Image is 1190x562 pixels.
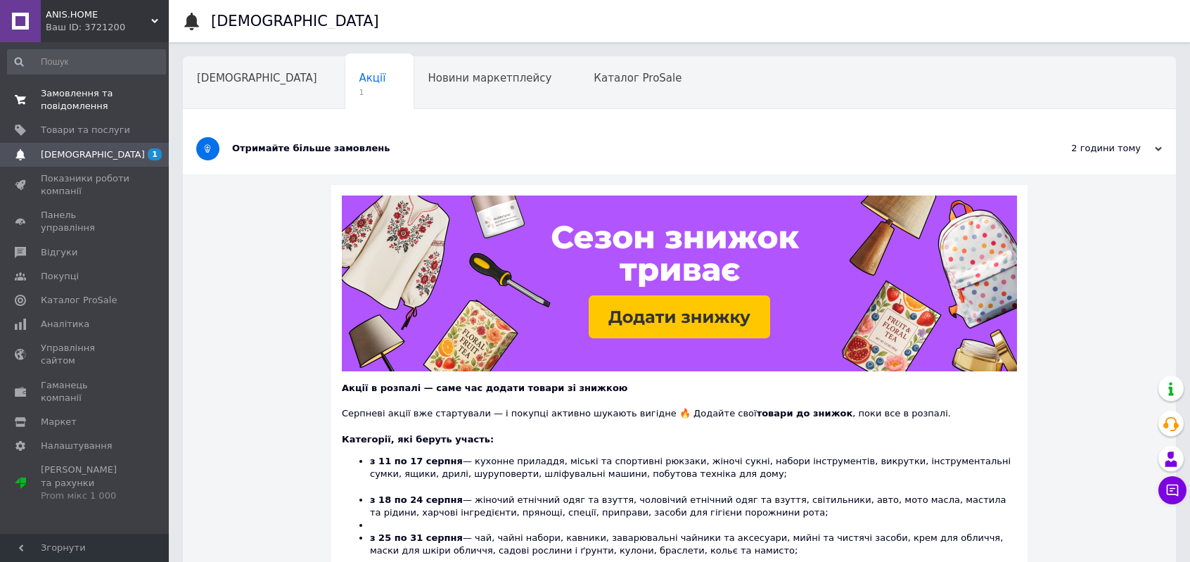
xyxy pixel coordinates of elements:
div: Серпневі акції вже стартували — і покупці активно шукають вигідне 🔥 Додайте свої , поки все в роз... [342,395,1017,420]
button: Чат з покупцем [1158,476,1186,504]
span: [PERSON_NAME] та рахунки [41,464,130,502]
span: Налаштування [41,440,113,452]
span: Панель управління [41,209,130,234]
span: Новини маркетплейсу [428,72,551,84]
div: Ваш ID: 3721200 [46,21,169,34]
span: Аналітика [41,318,89,331]
span: Управління сайтом [41,342,130,367]
b: Акції в розпалі — саме час додати товари зі знижкою [342,383,627,393]
span: ANIS.HOME [46,8,151,21]
span: Відгуки [41,246,77,259]
span: [DEMOGRAPHIC_DATA] [41,148,145,161]
span: Товари та послуги [41,124,130,136]
li: — жіночий етнічний одяг та взуття, чоловічий етнічний одяг та взуття, світильники, авто, мото мас... [370,494,1017,519]
b: з 25 по 31 серпня [370,532,463,543]
div: Отримайте більше замовлень [232,142,1021,155]
span: Гаманець компанії [41,379,130,404]
b: з 11 по 17 серпня [370,456,463,466]
span: [DEMOGRAPHIC_DATA] [197,72,317,84]
b: товари до знижок [757,408,853,419]
span: Акції [359,72,386,84]
span: 1 [148,148,162,160]
li: — кухонне приладдя, міські та спортивні рюкзаки, жіночі сукні, набори інструментів, викрутки, інс... [370,455,1017,494]
span: Каталог ProSale [594,72,682,84]
span: 1 [359,87,386,98]
div: Prom мікс 1 000 [41,490,130,502]
b: Категорії, які беруть участь: [342,434,494,445]
span: Каталог ProSale [41,294,117,307]
b: з 18 по 24 серпня [370,494,463,505]
div: 2 години тому [1021,142,1162,155]
span: Замовлення та повідомлення [41,87,130,113]
input: Пошук [7,49,166,75]
span: Показники роботи компанії [41,172,130,198]
span: Покупці [41,270,79,283]
span: Маркет [41,416,77,428]
h1: [DEMOGRAPHIC_DATA] [211,13,379,30]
